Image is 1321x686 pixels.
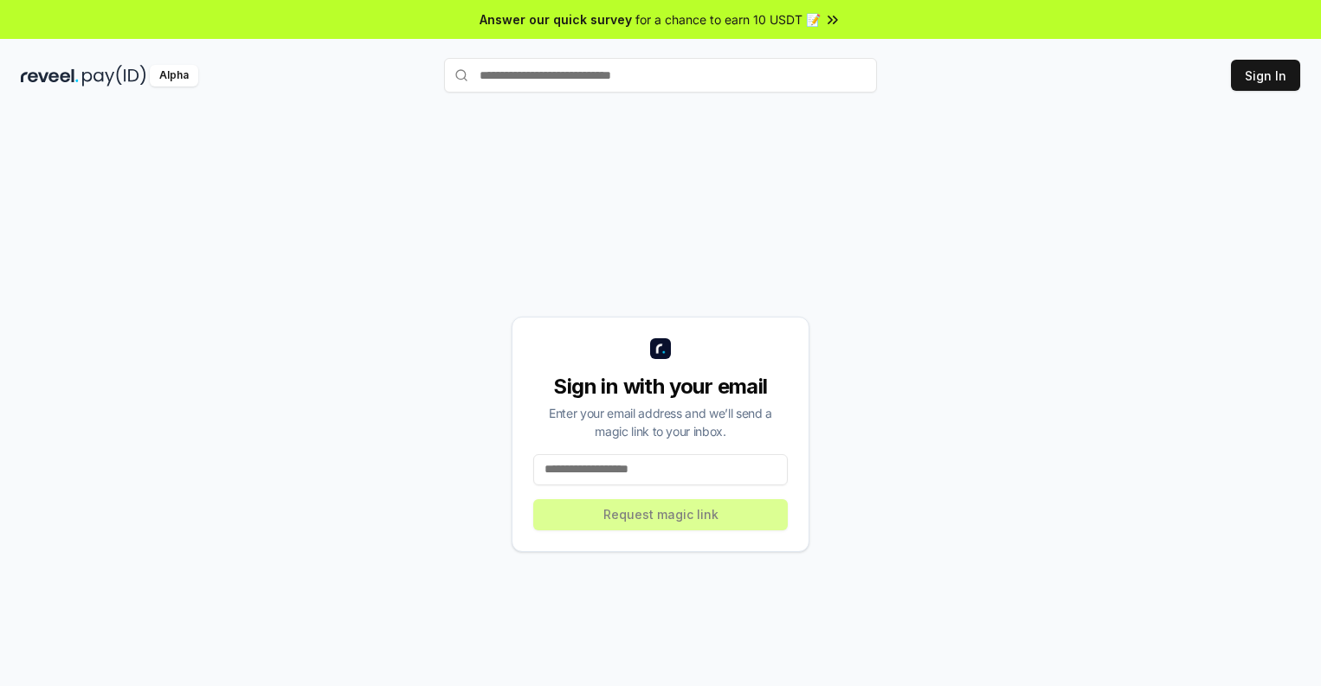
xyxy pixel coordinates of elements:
[635,10,821,29] span: for a chance to earn 10 USDT 📝
[21,65,79,87] img: reveel_dark
[1231,60,1300,91] button: Sign In
[82,65,146,87] img: pay_id
[533,373,788,401] div: Sign in with your email
[150,65,198,87] div: Alpha
[650,338,671,359] img: logo_small
[480,10,632,29] span: Answer our quick survey
[533,404,788,440] div: Enter your email address and we’ll send a magic link to your inbox.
